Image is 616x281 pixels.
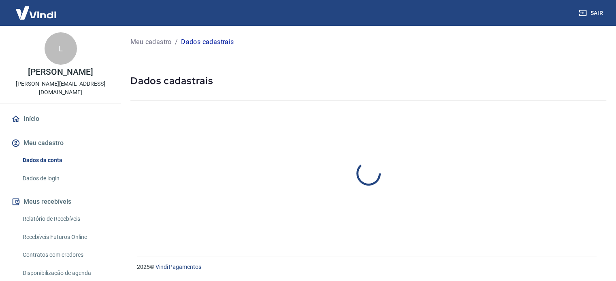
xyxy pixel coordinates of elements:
a: Relatório de Recebíveis [19,211,111,227]
p: [PERSON_NAME] [28,68,93,76]
a: Meu cadastro [130,37,172,47]
div: L [45,32,77,65]
a: Contratos com credores [19,247,111,263]
button: Meu cadastro [10,134,111,152]
button: Sair [577,6,606,21]
a: Recebíveis Futuros Online [19,229,111,245]
a: Início [10,110,111,128]
p: / [175,37,178,47]
img: Vindi [10,0,62,25]
p: [PERSON_NAME][EMAIL_ADDRESS][DOMAIN_NAME] [6,80,115,97]
a: Vindi Pagamentos [156,264,201,270]
h5: Dados cadastrais [130,74,606,87]
a: Dados da conta [19,152,111,169]
button: Meus recebíveis [10,193,111,211]
p: 2025 © [137,263,597,271]
a: Dados de login [19,170,111,187]
p: Dados cadastrais [181,37,234,47]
